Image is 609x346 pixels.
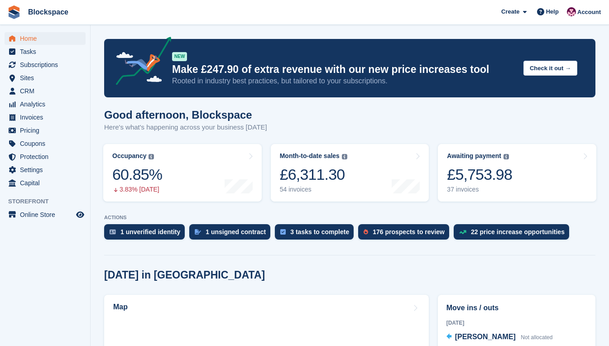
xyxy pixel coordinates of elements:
[113,303,128,311] h2: Map
[523,61,577,76] button: Check it out →
[5,163,86,176] a: menu
[438,144,596,202] a: Awaiting payment £5,753.98 37 invoices
[104,269,265,281] h2: [DATE] in [GEOGRAPHIC_DATA]
[446,303,587,313] h2: Move ins / outs
[104,224,189,244] a: 1 unverified identity
[206,228,266,235] div: 1 unsigned contract
[24,5,72,19] a: Blockspace
[5,150,86,163] a: menu
[447,165,512,184] div: £5,753.98
[5,124,86,137] a: menu
[20,98,74,111] span: Analytics
[20,85,74,97] span: CRM
[358,224,454,244] a: 176 prospects to review
[521,334,552,341] span: Not allocated
[275,224,358,244] a: 3 tasks to complete
[20,111,74,124] span: Invoices
[172,76,516,86] p: Rooted in industry best practices, but tailored to your subscriptions.
[459,230,466,234] img: price_increase_opportunities-93ffe204e8149a01c8c9dc8f82e8f89637d9d84a8eef4429ea346261dce0b2c0.svg
[20,32,74,45] span: Home
[149,154,154,159] img: icon-info-grey-7440780725fd019a000dd9b08b2336e03edf1995a4989e88bcd33f0948082b44.svg
[455,333,516,341] span: [PERSON_NAME]
[103,144,262,202] a: Occupancy 60.85% 3.83% [DATE]
[20,124,74,137] span: Pricing
[471,228,565,235] div: 22 price increase opportunities
[195,229,201,235] img: contract_signature_icon-13c848040528278c33f63329250d36e43548de30e8caae1d1a13099fd9432cc5.svg
[75,209,86,220] a: Preview store
[112,165,162,184] div: 60.85%
[280,165,347,184] div: £6,311.30
[20,45,74,58] span: Tasks
[290,228,349,235] div: 3 tasks to complete
[20,137,74,150] span: Coupons
[446,319,587,327] div: [DATE]
[577,8,601,17] span: Account
[504,154,509,159] img: icon-info-grey-7440780725fd019a000dd9b08b2336e03edf1995a4989e88bcd33f0948082b44.svg
[108,37,172,88] img: price-adjustments-announcement-icon-8257ccfd72463d97f412b2fc003d46551f7dbcb40ab6d574587a9cd5c0d94...
[8,197,90,206] span: Storefront
[20,58,74,71] span: Subscriptions
[5,208,86,221] a: menu
[104,215,595,221] p: ACTIONS
[5,32,86,45] a: menu
[271,144,429,202] a: Month-to-date sales £6,311.30 54 invoices
[546,7,559,16] span: Help
[364,229,368,235] img: prospect-51fa495bee0391a8d652442698ab0144808aea92771e9ea1ae160a38d050c398.svg
[120,228,180,235] div: 1 unverified identity
[110,229,116,235] img: verify_identity-adf6edd0f0f0b5bbfe63781bf79b02c33cf7c696d77639b501bdc392416b5a36.svg
[189,224,275,244] a: 1 unsigned contract
[373,228,445,235] div: 176 prospects to review
[342,154,347,159] img: icon-info-grey-7440780725fd019a000dd9b08b2336e03edf1995a4989e88bcd33f0948082b44.svg
[5,98,86,111] a: menu
[5,177,86,189] a: menu
[5,58,86,71] a: menu
[567,7,576,16] img: Blockspace
[446,332,553,343] a: [PERSON_NAME] Not allocated
[454,224,574,244] a: 22 price increase opportunities
[20,72,74,84] span: Sites
[5,72,86,84] a: menu
[280,186,347,193] div: 54 invoices
[20,208,74,221] span: Online Store
[7,5,21,19] img: stora-icon-8386f47178a22dfd0bd8f6a31ec36ba5ce8667c1dd55bd0f319d3a0aa187defe.svg
[20,177,74,189] span: Capital
[5,85,86,97] a: menu
[447,186,512,193] div: 37 invoices
[5,137,86,150] a: menu
[5,111,86,124] a: menu
[112,186,162,193] div: 3.83% [DATE]
[5,45,86,58] a: menu
[20,150,74,163] span: Protection
[172,52,187,61] div: NEW
[112,152,146,160] div: Occupancy
[104,109,267,121] h1: Good afternoon, Blockspace
[501,7,519,16] span: Create
[104,122,267,133] p: Here's what's happening across your business [DATE]
[280,152,340,160] div: Month-to-date sales
[447,152,501,160] div: Awaiting payment
[20,163,74,176] span: Settings
[172,63,516,76] p: Make £247.90 of extra revenue with our new price increases tool
[280,229,286,235] img: task-75834270c22a3079a89374b754ae025e5fb1db73e45f91037f5363f120a921f8.svg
